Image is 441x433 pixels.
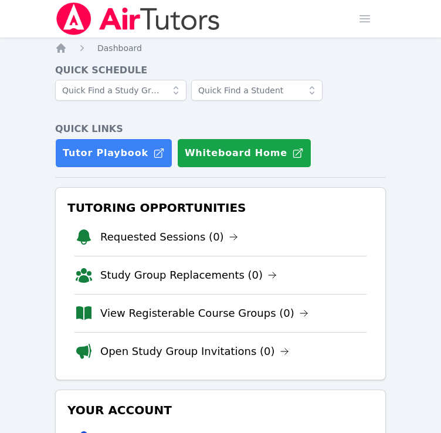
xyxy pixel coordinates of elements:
[55,63,386,77] h4: Quick Schedule
[100,343,289,360] a: Open Study Group Invitations (0)
[100,229,238,245] a: Requested Sessions (0)
[100,267,277,283] a: Study Group Replacements (0)
[65,197,376,218] h3: Tutoring Opportunities
[97,42,142,54] a: Dashboard
[55,2,221,35] img: Air Tutors
[97,43,142,53] span: Dashboard
[55,42,386,54] nav: Breadcrumb
[55,122,386,136] h4: Quick Links
[177,138,311,168] button: Whiteboard Home
[100,305,308,322] a: View Registerable Course Groups (0)
[65,400,376,421] h3: Your Account
[55,138,172,168] a: Tutor Playbook
[191,80,323,101] input: Quick Find a Student
[55,80,186,101] input: Quick Find a Study Group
